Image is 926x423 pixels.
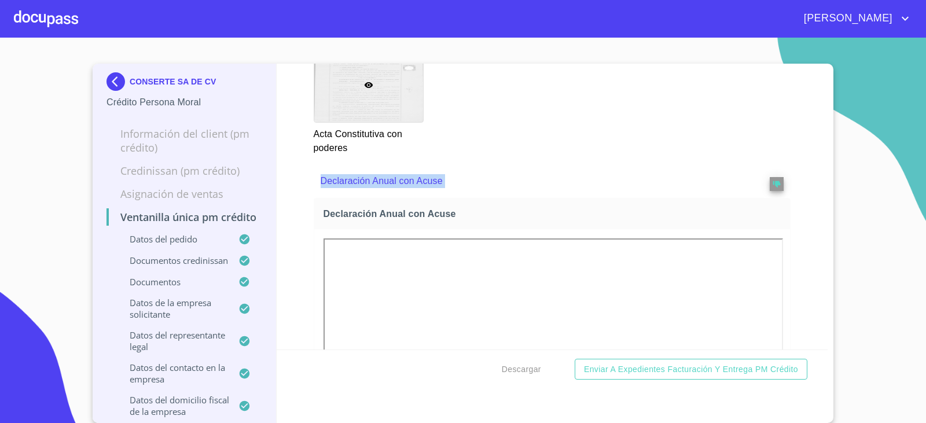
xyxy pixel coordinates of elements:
[795,9,912,28] button: account of current user
[575,359,807,380] button: Enviar a Expedientes Facturación y Entrega PM crédito
[106,233,238,245] p: Datos del pedido
[106,276,238,288] p: Documentos
[106,329,238,352] p: Datos del representante legal
[314,123,422,155] p: Acta Constitutiva con poderes
[106,210,262,224] p: Ventanilla única PM crédito
[106,72,130,91] img: Docupass spot blue
[502,362,541,377] span: Descargar
[130,77,216,86] p: CONSERTE SA DE CV
[106,164,262,178] p: Credinissan (PM crédito)
[106,394,238,417] p: Datos del domicilio fiscal de la empresa
[795,9,898,28] span: [PERSON_NAME]
[106,72,262,95] div: CONSERTE SA DE CV
[106,95,262,109] p: Crédito Persona Moral
[324,208,786,220] span: Declaración Anual con Acuse
[106,127,262,155] p: Información del Client (PM crédito)
[106,297,238,320] p: Datos de la empresa solicitante
[106,362,238,385] p: Datos del contacto en la empresa
[497,359,546,380] button: Descargar
[321,174,737,188] p: Declaración Anual con Acuse
[106,187,262,201] p: Asignación de Ventas
[770,177,784,191] button: reject
[584,362,798,377] span: Enviar a Expedientes Facturación y Entrega PM crédito
[106,255,238,266] p: Documentos CrediNissan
